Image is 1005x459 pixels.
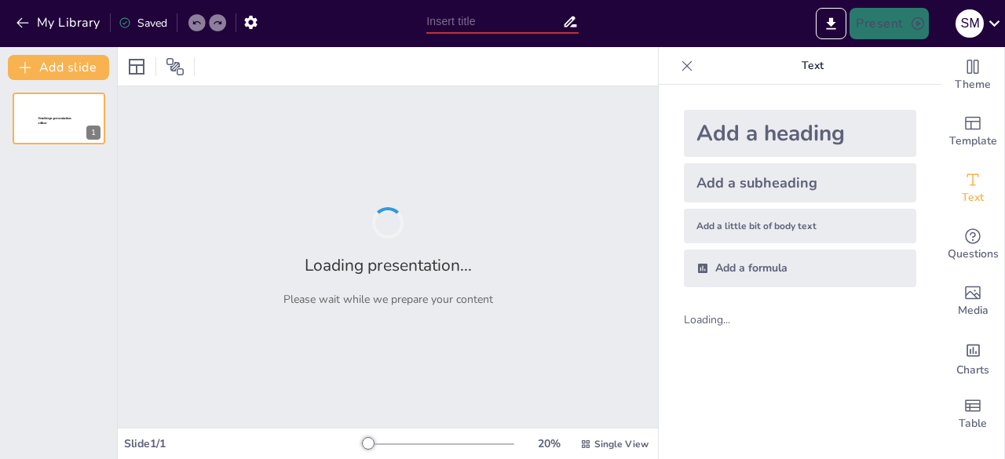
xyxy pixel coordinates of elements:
[949,133,997,150] span: Template
[684,110,916,157] div: Add a heading
[816,8,846,39] button: Export to PowerPoint
[941,273,1004,330] div: Add images, graphics, shapes or video
[305,254,472,276] h2: Loading presentation...
[956,8,984,39] button: S M
[166,57,185,76] span: Position
[86,126,100,140] div: 1
[12,10,107,35] button: My Library
[426,10,561,33] input: Insert title
[958,302,989,319] span: Media
[956,9,984,38] div: S M
[941,104,1004,160] div: Add ready made slides
[594,438,649,450] span: Single View
[941,386,1004,443] div: Add a table
[530,436,568,451] div: 20 %
[941,330,1004,386] div: Add charts and graphs
[13,93,105,144] div: 1
[684,250,916,287] div: Add a formula
[948,246,999,263] span: Questions
[955,76,991,93] span: Theme
[959,415,987,432] span: Table
[283,292,493,307] p: Please wait while we prepare your content
[962,189,984,206] span: Text
[850,8,928,39] button: Present
[700,47,926,85] p: Text
[941,47,1004,104] div: Change the overall theme
[8,55,109,80] button: Add slide
[941,217,1004,273] div: Get real-time input from your audience
[38,117,71,126] span: Sendsteps presentation editor
[119,16,167,31] div: Saved
[941,160,1004,217] div: Add text boxes
[684,209,916,243] div: Add a little bit of body text
[684,312,757,327] div: Loading...
[684,163,916,202] div: Add a subheading
[124,54,149,79] div: Layout
[124,436,364,451] div: Slide 1 / 1
[956,362,989,379] span: Charts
